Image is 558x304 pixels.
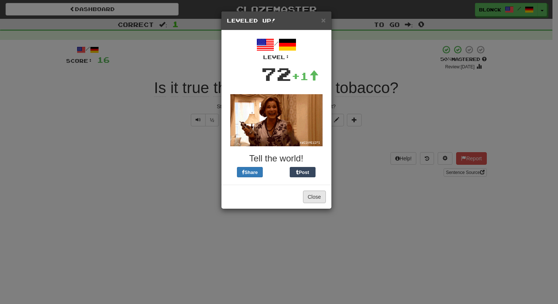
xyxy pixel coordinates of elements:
img: lucille-bluth-8f3fd88a9e1d39ebd4dcae2a3c7398930b7aef404e756e0a294bf35c6fedb1b1.gif [230,94,323,146]
button: Post [290,167,316,177]
span: × [321,16,325,24]
div: / [227,36,326,61]
iframe: X Post Button [263,167,290,177]
div: Level: [227,54,326,61]
div: 72 [261,61,292,87]
button: Share [237,167,263,177]
h3: Tell the world! [227,154,326,163]
button: Close [303,191,326,203]
div: +1 [292,69,319,83]
h5: Leveled Up! [227,17,326,24]
button: Close [321,16,325,24]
